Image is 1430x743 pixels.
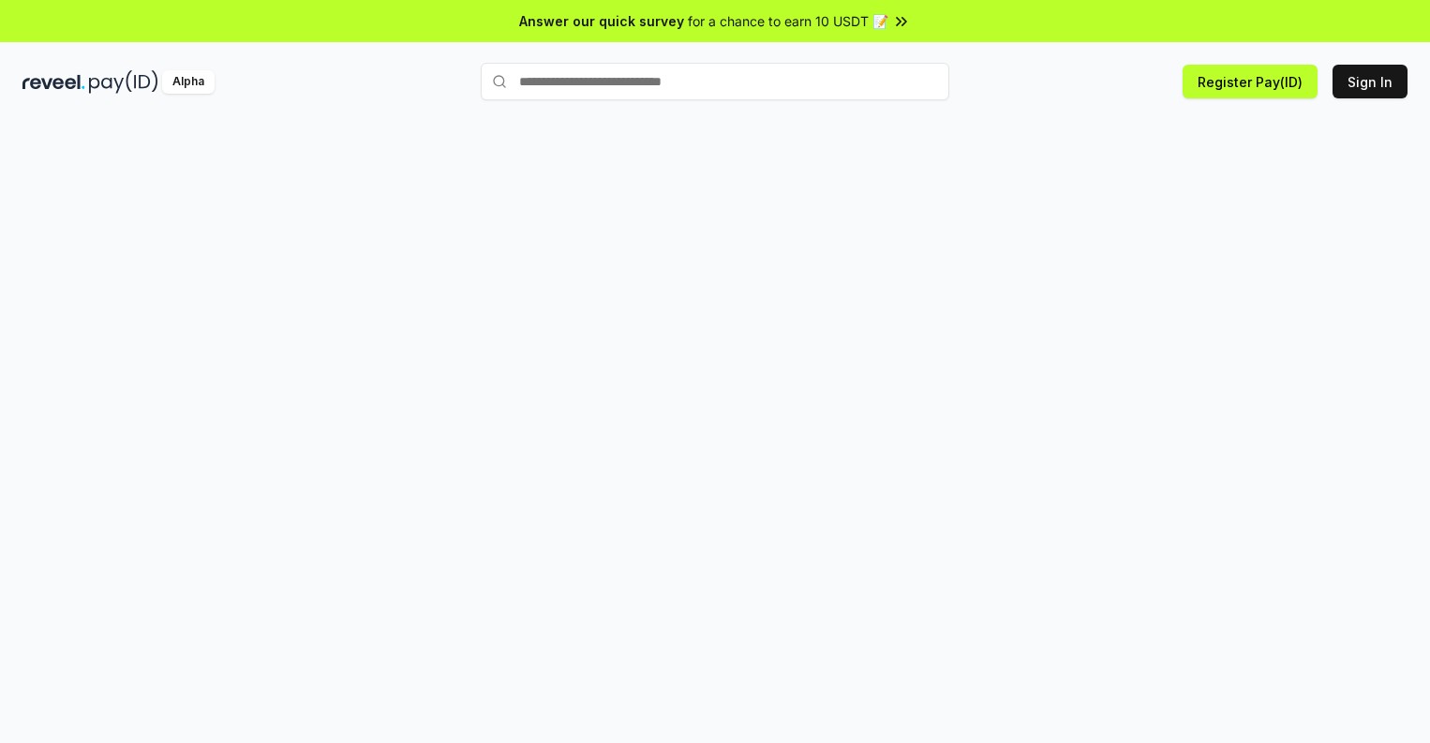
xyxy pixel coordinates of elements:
[519,11,684,31] span: Answer our quick survey
[1183,65,1318,98] button: Register Pay(ID)
[89,70,158,94] img: pay_id
[22,70,85,94] img: reveel_dark
[162,70,215,94] div: Alpha
[688,11,888,31] span: for a chance to earn 10 USDT 📝
[1333,65,1408,98] button: Sign In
